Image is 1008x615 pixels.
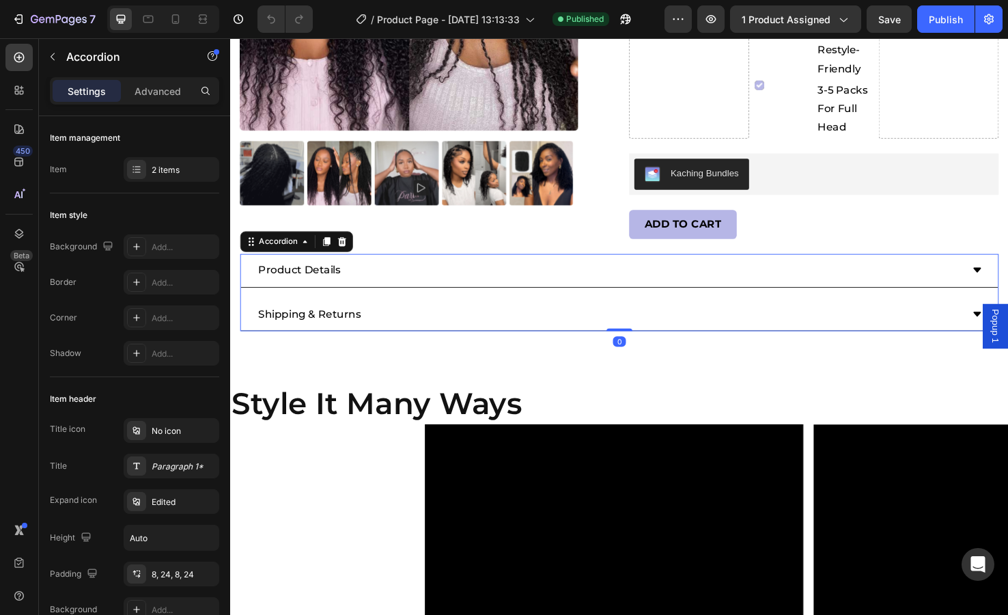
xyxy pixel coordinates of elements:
[420,181,533,212] button: ADD TO CART
[403,314,417,325] div: 0
[50,494,97,506] div: Expand icon
[152,569,216,581] div: 8, 24, 8, 24
[929,12,963,27] div: Publish
[50,529,94,547] div: Height
[787,509,809,531] button: Carousel Next Arrow
[464,135,535,150] div: Kaching Bundles
[50,312,77,324] div: Corner
[917,5,975,33] button: Publish
[29,235,116,255] p: Product Details
[867,5,912,33] button: Save
[50,132,120,144] div: Item management
[799,286,813,321] span: Popup 1
[566,13,604,25] span: Published
[230,38,1008,615] iframe: Design area
[13,146,33,156] div: 450
[50,393,96,405] div: Item header
[50,276,76,288] div: Border
[425,127,546,160] button: Kaching Bundles
[124,525,219,550] input: Auto
[152,241,216,254] div: Add...
[89,11,96,27] p: 7
[152,348,216,360] div: Add...
[152,312,216,325] div: Add...
[50,460,67,472] div: Title
[619,46,676,105] p: 3-5 Packs For Full Head
[50,565,100,584] div: Padding
[730,5,861,33] button: 1 product assigned
[66,49,182,65] p: Accordion
[371,12,374,27] span: /
[152,461,216,473] div: Paragraph 1*
[436,135,453,152] img: KachingBundles.png
[68,84,106,98] p: Settings
[50,163,67,176] div: Item
[436,187,517,206] div: ADD TO CART
[878,14,901,25] span: Save
[50,347,81,359] div: Shadow
[135,84,181,98] p: Advanced
[377,12,520,27] span: Product Page - [DATE] 13:13:33
[152,425,216,437] div: No icon
[152,164,216,176] div: 2 items
[742,12,830,27] span: 1 product assigned
[50,423,85,435] div: Title icon
[152,277,216,289] div: Add...
[50,209,87,221] div: Item style
[257,5,313,33] div: Undo/Redo
[29,282,137,301] p: Shipping & Returns
[962,548,994,581] div: Open Intercom Messenger
[152,496,216,508] div: Edited
[5,5,102,33] button: 7
[10,250,33,261] div: Beta
[27,208,73,221] div: Accordion
[50,238,116,256] div: Background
